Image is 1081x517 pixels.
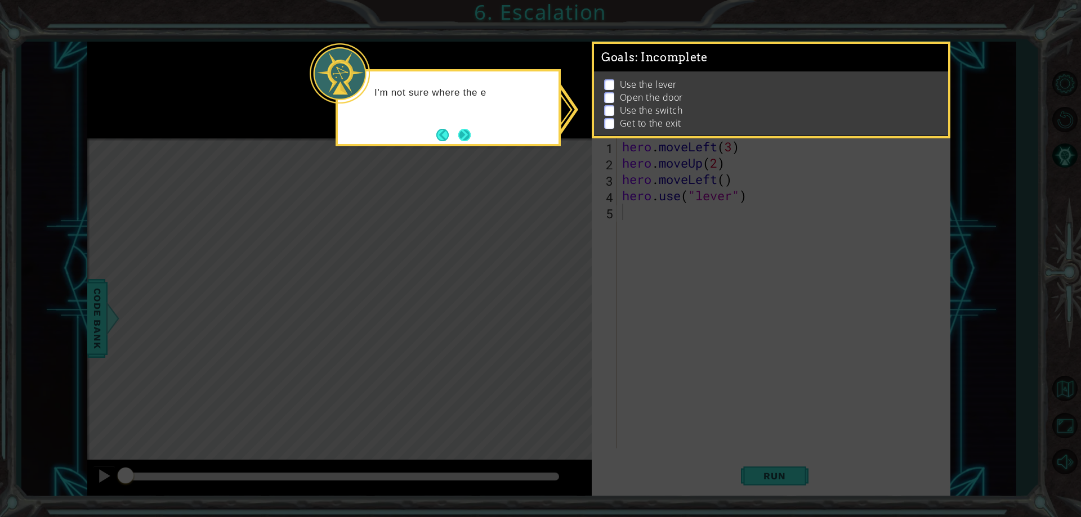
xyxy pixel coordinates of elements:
p: Open the door [620,91,683,104]
p: Use the lever [620,78,677,91]
button: Back [436,129,458,141]
span: : Incomplete [635,51,708,64]
p: I'm not sure where the e [374,87,551,99]
span: Goals [601,51,708,65]
p: Use the switch [620,104,683,116]
p: Get to the exit [620,117,681,129]
button: Next [454,124,475,145]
